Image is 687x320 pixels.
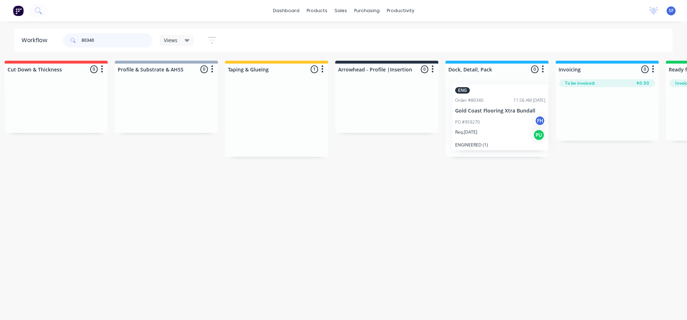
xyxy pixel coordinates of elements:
[303,5,331,16] div: products
[82,33,152,47] input: Search for orders...
[637,80,649,86] span: $0.00
[21,36,51,45] div: Workflow
[164,36,177,44] span: Views
[565,80,595,86] span: To be invoiced:
[669,7,673,14] span: SF
[351,5,383,16] div: purchasing
[269,5,303,16] a: dashboard
[331,5,351,16] div: sales
[383,5,418,16] div: productivity
[13,5,24,16] img: Factory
